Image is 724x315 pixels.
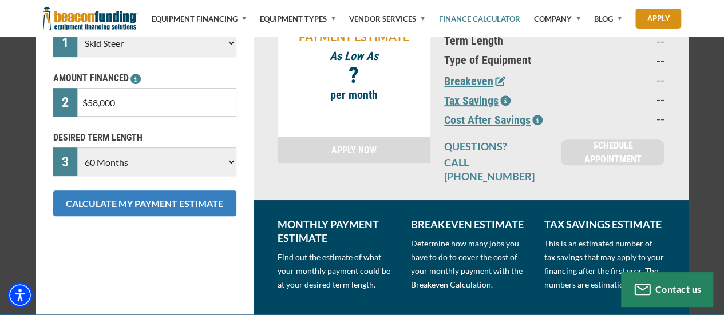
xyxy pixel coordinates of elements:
[444,139,547,153] p: QUESTIONS?
[444,155,547,183] p: CALL [PHONE_NUMBER]
[411,217,531,231] p: BREAKEVEN ESTIMATE
[580,73,664,86] p: --
[635,9,681,29] a: Apply
[580,53,664,67] p: --
[444,73,505,90] button: Breakeven
[278,250,397,292] p: Find out the estimate of what your monthly payment could be at your desired term length.
[411,237,531,292] p: Determine how many jobs you have to do to cover the cost of your monthly payment with the Breakev...
[7,282,33,308] div: Accessibility Menu
[283,88,425,102] p: per month
[444,53,567,67] p: Type of Equipment
[53,147,78,176] div: 3
[283,69,425,82] p: ?
[53,71,236,85] p: AMOUNT FINANCED
[278,217,397,245] p: MONTHLY PAYMENT ESTIMATE
[53,88,78,117] div: 2
[77,88,236,117] input: $
[444,92,511,109] button: Tax Savings
[561,139,664,165] a: SCHEDULE APPOINTMENT
[544,217,664,231] p: TAX SAVINGS ESTIMATE
[278,137,431,163] a: APPLY NOW
[53,131,236,145] p: DESIRED TERM LENGTH
[444,34,567,47] p: Term Length
[621,272,713,306] button: Contact us
[53,190,236,216] button: CALCULATE MY PAYMENT ESTIMATE
[580,34,664,47] p: --
[655,284,702,294] span: Contact us
[544,237,664,292] p: This is an estimated number of tax savings that may apply to your financing after the first year....
[283,49,425,63] p: As Low As
[580,111,664,125] p: --
[444,111,543,129] button: Cost After Savings
[580,92,664,106] p: --
[53,29,78,57] div: 1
